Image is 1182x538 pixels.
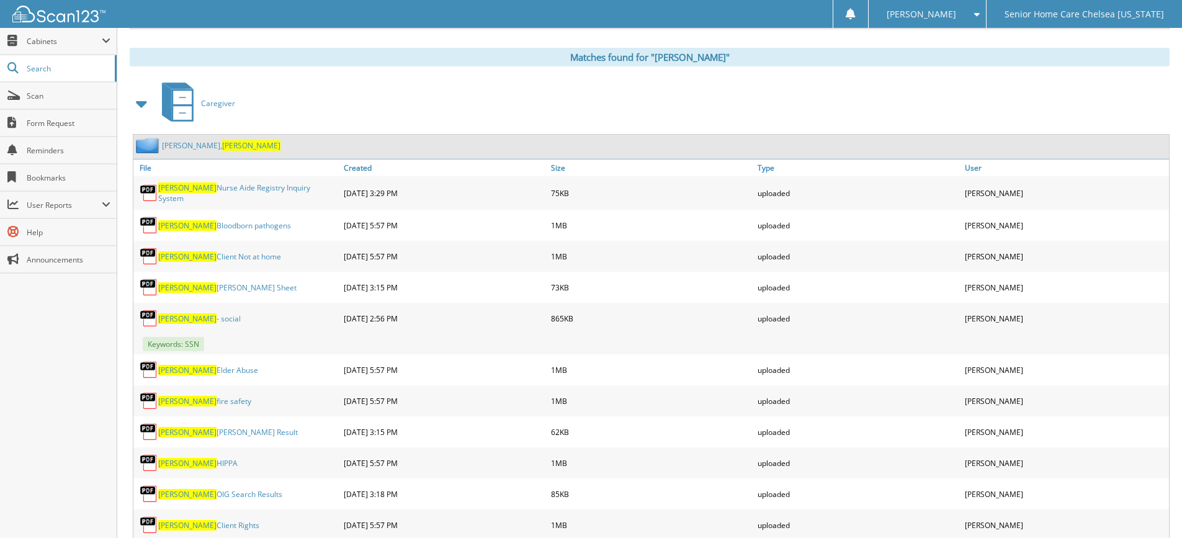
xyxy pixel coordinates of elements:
[341,451,548,475] div: [DATE] 5:57 PM
[158,251,217,262] span: [PERSON_NAME]
[754,482,962,506] div: uploaded
[548,213,755,238] div: 1MB
[158,427,298,437] a: [PERSON_NAME][PERSON_NAME] Result
[158,396,251,406] a: [PERSON_NAME]fire safety
[887,11,956,18] span: [PERSON_NAME]
[158,282,297,293] a: [PERSON_NAME][PERSON_NAME] Sheet
[158,220,291,231] a: [PERSON_NAME]Bloodborn pathogens
[27,145,110,156] span: Reminders
[158,182,338,204] a: [PERSON_NAME]Nurse Aide Registry Inquiry System
[140,247,158,266] img: PDF.png
[27,118,110,128] span: Form Request
[548,419,755,444] div: 62KB
[548,513,755,537] div: 1MB
[158,427,217,437] span: [PERSON_NAME]
[341,179,548,207] div: [DATE] 3:29 PM
[754,388,962,413] div: uploaded
[754,275,962,300] div: uploaded
[962,306,1169,331] div: [PERSON_NAME]
[158,489,282,500] a: [PERSON_NAME]OIG Search Results
[154,79,235,128] a: Caregiver
[140,454,158,472] img: PDF.png
[27,63,109,74] span: Search
[548,179,755,207] div: 75KB
[341,419,548,444] div: [DATE] 3:15 PM
[158,282,217,293] span: [PERSON_NAME]
[158,220,217,231] span: [PERSON_NAME]
[548,451,755,475] div: 1MB
[962,482,1169,506] div: [PERSON_NAME]
[754,213,962,238] div: uploaded
[12,6,105,22] img: scan123-logo-white.svg
[140,392,158,410] img: PDF.png
[140,309,158,328] img: PDF.png
[962,419,1169,444] div: [PERSON_NAME]
[962,357,1169,382] div: [PERSON_NAME]
[962,179,1169,207] div: [PERSON_NAME]
[27,227,110,238] span: Help
[754,419,962,444] div: uploaded
[548,388,755,413] div: 1MB
[341,159,548,176] a: Created
[341,306,548,331] div: [DATE] 2:56 PM
[136,138,162,153] img: folder2.png
[158,458,217,469] span: [PERSON_NAME]
[27,91,110,101] span: Scan
[143,337,204,351] span: Keywords: SSN
[158,182,217,193] span: [PERSON_NAME]
[962,159,1169,176] a: User
[754,179,962,207] div: uploaded
[341,388,548,413] div: [DATE] 5:57 PM
[158,251,281,262] a: [PERSON_NAME]Client Not at home
[754,244,962,269] div: uploaded
[962,388,1169,413] div: [PERSON_NAME]
[27,200,102,210] span: User Reports
[162,140,280,151] a: [PERSON_NAME],[PERSON_NAME]
[158,520,217,531] span: [PERSON_NAME]
[201,98,235,109] span: Caregiver
[158,313,217,324] span: [PERSON_NAME]
[754,159,962,176] a: Type
[158,365,258,375] a: [PERSON_NAME]Elder Abuse
[27,254,110,265] span: Announcements
[158,396,217,406] span: [PERSON_NAME]
[158,458,238,469] a: [PERSON_NAME]HIPPA
[754,357,962,382] div: uploaded
[158,489,217,500] span: [PERSON_NAME]
[341,244,548,269] div: [DATE] 5:57 PM
[754,451,962,475] div: uploaded
[27,173,110,183] span: Bookmarks
[548,159,755,176] a: Size
[962,244,1169,269] div: [PERSON_NAME]
[962,513,1169,537] div: [PERSON_NAME]
[27,36,102,47] span: Cabinets
[341,513,548,537] div: [DATE] 5:57 PM
[130,48,1170,66] div: Matches found for "[PERSON_NAME]"
[962,451,1169,475] div: [PERSON_NAME]
[140,184,158,202] img: PDF.png
[548,275,755,300] div: 73KB
[133,159,341,176] a: File
[140,423,158,441] img: PDF.png
[222,140,280,151] span: [PERSON_NAME]
[140,361,158,379] img: PDF.png
[158,313,241,324] a: [PERSON_NAME]- social
[158,365,217,375] span: [PERSON_NAME]
[158,520,259,531] a: [PERSON_NAME]Client Rights
[140,278,158,297] img: PDF.png
[962,213,1169,238] div: [PERSON_NAME]
[754,306,962,331] div: uploaded
[548,357,755,382] div: 1MB
[962,275,1169,300] div: [PERSON_NAME]
[341,213,548,238] div: [DATE] 5:57 PM
[140,516,158,534] img: PDF.png
[548,306,755,331] div: 865KB
[548,244,755,269] div: 1MB
[754,513,962,537] div: uploaded
[1120,478,1182,538] iframe: Chat Widget
[341,275,548,300] div: [DATE] 3:15 PM
[1005,11,1164,18] span: Senior Home Care Chelsea [US_STATE]
[341,482,548,506] div: [DATE] 3:18 PM
[341,357,548,382] div: [DATE] 5:57 PM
